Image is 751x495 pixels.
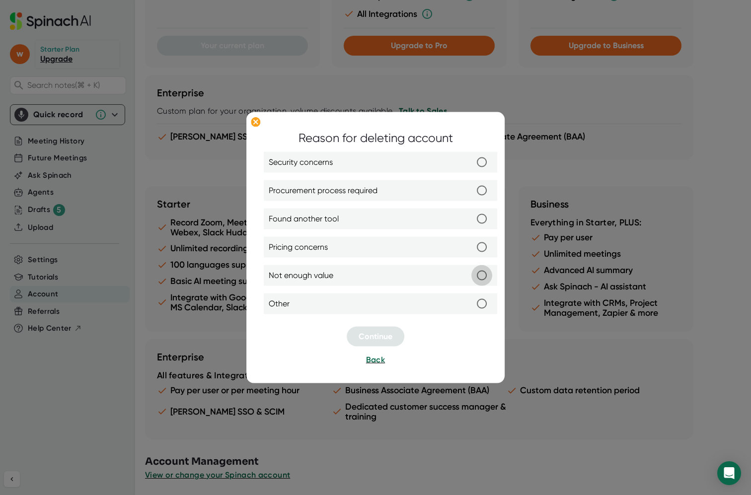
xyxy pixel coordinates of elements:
[366,355,385,364] span: Back
[717,461,741,485] div: Open Intercom Messenger
[269,241,328,253] span: Pricing concerns
[269,156,333,168] span: Security concerns
[269,270,333,282] span: Not enough value
[359,332,392,341] span: Continue
[269,213,339,225] span: Found another tool
[366,354,385,366] button: Back
[299,129,453,147] div: Reason for deleting account
[269,298,290,310] span: Other
[347,327,404,347] button: Continue
[269,185,377,197] span: Procurement process required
